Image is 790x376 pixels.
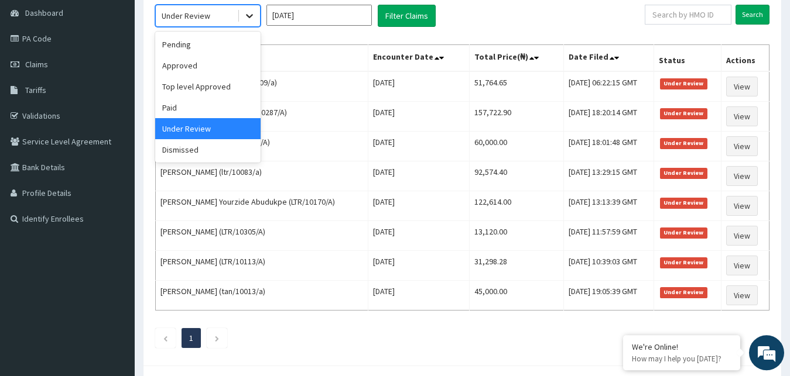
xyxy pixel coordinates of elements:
th: Total Price(₦) [470,45,563,72]
td: Stalle [PERSON_NAME] (LTR/10287/A) [156,102,368,132]
textarea: Type your message and hit 'Enter' [6,251,223,292]
div: Pending [155,34,261,55]
div: Dismissed [155,139,261,160]
div: Under Review [155,118,261,139]
span: Dashboard [25,8,63,18]
td: 122,614.00 [470,191,563,221]
th: Actions [721,45,770,72]
div: Approved [155,55,261,76]
a: View [726,166,758,186]
td: [DATE] [368,251,470,281]
td: [PERSON_NAME] (tan/10013/a) [156,281,368,311]
td: [PERSON_NAME] (ltr/10083/a) [156,161,368,191]
td: [DATE] [368,132,470,161]
a: View [726,196,758,216]
span: Under Review [660,287,707,298]
td: 45,000.00 [470,281,563,311]
td: [DATE] 10:39:03 GMT [563,251,654,281]
td: [DATE] [368,191,470,221]
input: Select Month and Year [266,5,372,26]
a: View [726,106,758,126]
td: [DATE] 19:05:39 GMT [563,281,654,311]
td: 157,722.90 [470,102,563,132]
td: [DATE] 18:01:48 GMT [563,132,654,161]
span: Under Review [660,257,707,268]
a: View [726,256,758,275]
span: Claims [25,59,48,70]
th: Date Filed [563,45,654,72]
p: How may I help you today? [632,354,731,364]
span: Under Review [660,227,707,238]
td: [PERSON_NAME] Yourzide Abudukpe (LTR/10170/A) [156,191,368,221]
td: [DATE] [368,281,470,311]
a: View [726,77,758,96]
div: Minimize live chat window [192,6,220,34]
td: OYINDIEPERE SAMBO (ltr/10409/a) [156,71,368,102]
td: 51,764.65 [470,71,563,102]
td: [DATE] 13:13:39 GMT [563,191,654,221]
button: Filter Claims [378,5,436,27]
div: Top level Approved [155,76,261,97]
a: Page 1 is your current page [189,333,193,343]
td: [DATE] 18:20:14 GMT [563,102,654,132]
div: Paid [155,97,261,118]
td: [DATE] 13:29:15 GMT [563,161,654,191]
a: View [726,285,758,305]
td: [DATE] [368,161,470,191]
div: Under Review [162,10,210,22]
td: [DATE] 06:22:15 GMT [563,71,654,102]
td: 13,120.00 [470,221,563,251]
td: [DATE] [368,221,470,251]
td: [PERSON_NAME] (LTR/10305/A) [156,221,368,251]
td: 60,000.00 [470,132,563,161]
td: [DATE] 11:57:59 GMT [563,221,654,251]
span: Under Review [660,168,707,178]
th: Status [654,45,721,72]
td: [PERSON_NAME] (MHG/10260/A) [156,132,368,161]
a: View [726,226,758,246]
input: Search by HMO ID [645,5,731,25]
td: 92,574.40 [470,161,563,191]
div: Chat with us now [61,65,197,81]
span: Under Review [660,138,707,149]
div: We're Online! [632,341,731,352]
span: Tariffs [25,85,46,95]
td: [DATE] [368,71,470,102]
span: Under Review [660,198,707,208]
th: Encounter Date [368,45,470,72]
th: Name [156,45,368,72]
td: [DATE] [368,102,470,132]
img: d_794563401_company_1708531726252_794563401 [22,58,47,88]
input: Search [736,5,770,25]
span: Under Review [660,78,707,89]
td: [PERSON_NAME] (LTR/10113/A) [156,251,368,281]
a: Next page [214,333,220,343]
a: View [726,136,758,156]
span: We're online! [68,113,162,232]
a: Previous page [163,333,168,343]
td: 31,298.28 [470,251,563,281]
span: Under Review [660,108,707,119]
